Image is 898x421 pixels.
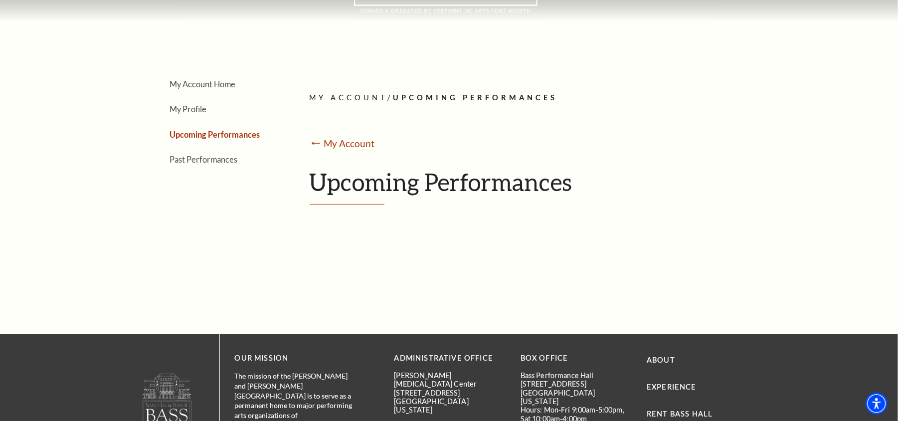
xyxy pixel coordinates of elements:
p: [STREET_ADDRESS] [394,389,506,397]
a: Past Performances [170,155,238,164]
p: BOX OFFICE [521,352,632,365]
a: My Account Home [170,79,236,89]
p: Administrative Office [394,352,506,365]
p: [GEOGRAPHIC_DATA][US_STATE] [521,389,632,406]
a: Upcoming Performances [170,130,260,139]
span: My Account [310,93,388,102]
span: Upcoming Performances [393,93,557,102]
a: My Account [324,138,374,149]
h1: Upcoming Performances [310,168,751,205]
a: My Profile [170,104,207,114]
p: / [310,92,751,104]
p: [STREET_ADDRESS] [521,380,632,388]
a: Rent Bass Hall [647,410,713,418]
mark: ⭠ [310,137,323,151]
a: About [647,356,675,364]
p: OUR MISSION [235,352,359,365]
div: Accessibility Menu [866,393,888,415]
a: Experience [647,383,697,391]
p: [PERSON_NAME][MEDICAL_DATA] Center [394,371,506,389]
p: Bass Performance Hall [521,371,632,380]
p: [GEOGRAPHIC_DATA][US_STATE] [394,397,506,415]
